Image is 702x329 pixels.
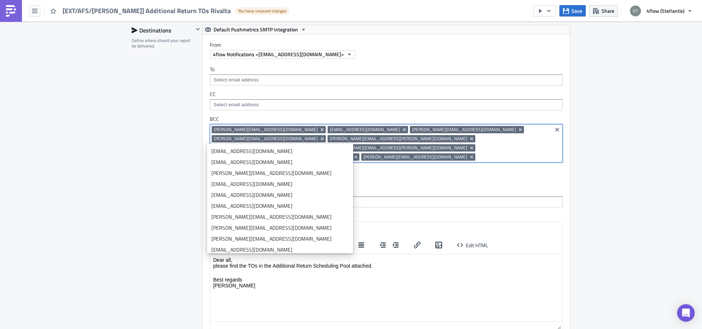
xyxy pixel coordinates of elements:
ul: selectable options [207,144,353,253]
button: Edit HTML [454,240,491,250]
div: [EMAIL_ADDRESS][DOMAIN_NAME] [211,202,349,210]
input: Select em ail add ress [212,101,560,108]
button: 4flow Notifications <[EMAIL_ADDRESS][DOMAIN_NAME]> [210,50,355,59]
span: 4flow (Stellantis) [646,7,684,15]
span: [PERSON_NAME][EMAIL_ADDRESS][DOMAIN_NAME] [214,136,318,142]
div: [EMAIL_ADDRESS][DOMAIN_NAME] [211,158,349,166]
button: Remove Tag [319,135,326,142]
button: Remove Tag [353,153,359,161]
iframe: Rich Text Area [210,254,562,321]
button: Justify [355,240,367,250]
span: [PERSON_NAME][EMAIL_ADDRESS][DOMAIN_NAME] [214,127,318,133]
button: Decrease indent [377,240,389,250]
span: You have unsaved changes [238,8,287,14]
span: [PERSON_NAME][EMAIL_ADDRESS][PERSON_NAME][DOMAIN_NAME] [330,145,467,151]
span: Default Pushmetrics SMTP Integration [214,25,298,34]
button: Clear selected items [553,125,562,134]
button: Default Pushmetrics SMTP Integration [203,25,309,34]
div: Destinations [132,25,193,36]
img: Avatar [629,5,642,17]
button: Insert/edit image [433,240,445,250]
span: [PERSON_NAME][EMAIL_ADDRESS][DOMAIN_NAME] [412,127,516,133]
div: [EMAIL_ADDRESS][DOMAIN_NAME] [211,246,349,253]
label: BCC [210,116,563,122]
button: Save [559,5,586,16]
button: Share [589,5,618,16]
button: 4flow (Stellantis) [626,3,697,19]
div: [EMAIL_ADDRESS][DOMAIN_NAME] [211,191,349,199]
span: [EXT/AFS/[PERSON_NAME]] Additional Return TOs Rivalta [63,6,231,16]
button: Remove Tag [517,126,524,133]
div: Open Intercom Messenger [677,304,695,322]
button: Hide content [193,25,202,34]
button: Remove Tag [469,144,475,152]
input: Select em ail add ress [212,76,560,84]
div: [PERSON_NAME][EMAIL_ADDRESS][DOMAIN_NAME] [211,213,349,221]
div: Define where should your report be delivered. [132,38,193,49]
img: PushMetrics [5,5,17,17]
div: [EMAIL_ADDRESS][DOMAIN_NAME] [211,148,349,155]
span: Share [601,7,614,15]
label: To [210,66,563,73]
button: Remove Tag [469,135,475,142]
div: [PERSON_NAME][EMAIL_ADDRESS][DOMAIN_NAME] [211,224,349,232]
label: Subject [210,188,563,195]
span: 4flow Notifications <[EMAIL_ADDRESS][DOMAIN_NAME]> [213,50,344,58]
span: [PERSON_NAME][EMAIL_ADDRESS][PERSON_NAME][DOMAIN_NAME] [330,136,467,142]
button: Increase indent [389,240,402,250]
span: Edit HTML [466,241,488,249]
span: [EMAIL_ADDRESS][DOMAIN_NAME] [330,127,400,133]
span: Save [571,7,582,15]
label: Message [210,213,563,219]
button: Remove Tag [401,126,408,133]
button: Remove Tag [319,126,326,133]
label: From [210,42,570,48]
button: Remove Tag [469,153,475,161]
span: [PERSON_NAME][EMAIL_ADDRESS][DOMAIN_NAME] [363,154,467,160]
div: [EMAIL_ADDRESS][DOMAIN_NAME] [211,180,349,188]
label: CC [210,91,563,97]
div: [PERSON_NAME][EMAIL_ADDRESS][DOMAIN_NAME] [211,169,349,177]
div: [PERSON_NAME][EMAIL_ADDRESS][DOMAIN_NAME] [211,235,349,242]
button: Insert/edit link [411,240,423,250]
